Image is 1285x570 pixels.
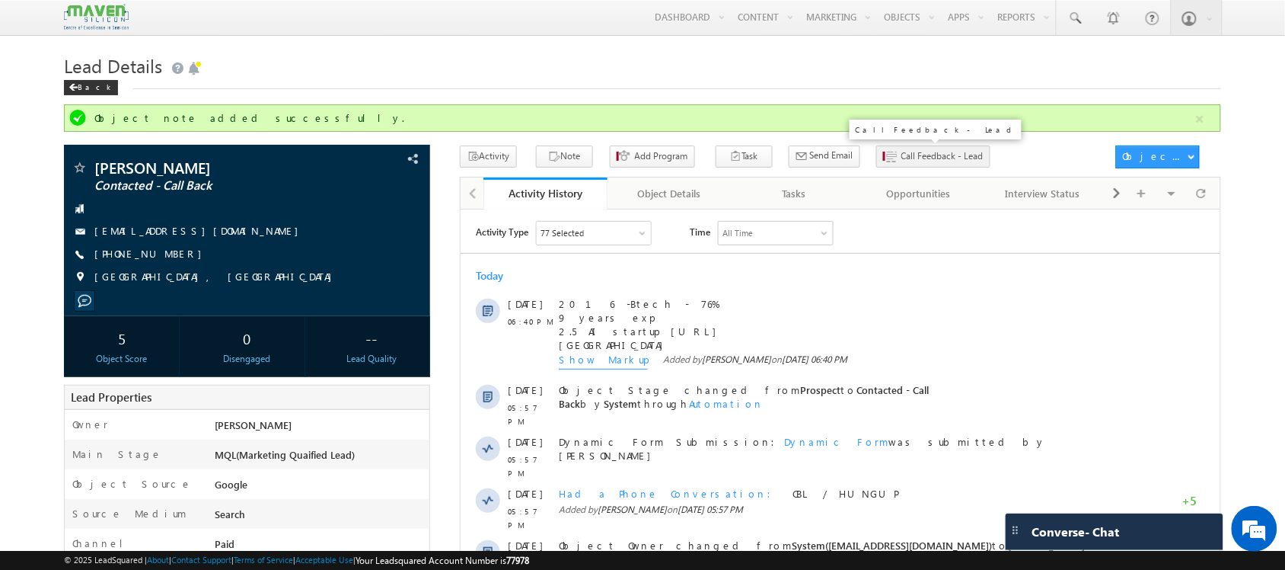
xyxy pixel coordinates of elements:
label: Main Stage [72,447,162,461]
div: Opportunities [869,184,968,203]
label: Object Source [72,477,192,491]
div: Today [15,59,65,73]
span: [PERSON_NAME] [241,144,311,155]
span: [DATE] [47,174,81,187]
div: -- [318,324,426,352]
button: Send Email [789,146,860,168]
img: Custom Logo [64,4,128,30]
span: 05:57 PM [47,295,93,322]
span: 03:14 PM [47,347,93,360]
a: Terms of Service [234,555,293,565]
span: Prospect [340,174,380,187]
span: © 2025 LeadSquared | | | | | [64,553,529,568]
span: [DATE] 05:57 PM [217,294,282,306]
span: Add Program [635,149,688,163]
div: Google [211,477,429,498]
span: Automation [375,343,449,356]
div: Minimize live chat window [250,8,286,44]
span: Lead Properties [71,389,151,405]
a: Opportunities [856,178,981,210]
span: [GEOGRAPHIC_DATA], [GEOGRAPHIC_DATA] [94,270,340,285]
label: Channel [72,536,135,550]
p: Call Feedback - Lead [856,124,1016,135]
span: Added by on [98,293,657,307]
a: Activity History [483,178,608,210]
button: Activity [460,146,517,168]
em: Start Chat [207,449,276,469]
div: Sales Activity,Program,Email Bounced,Email Link Clicked,Email Marked Spam & 72 more.. [76,12,190,35]
label: Owner [72,418,108,431]
span: [PERSON_NAME] [94,160,322,175]
a: Contact Support [171,555,231,565]
div: Tasks [745,184,843,203]
span: Object Owner changed from to by through . [98,329,625,356]
div: Chat with us now [79,80,256,100]
div: 0 [193,324,301,352]
span: Dynamic Form [324,226,429,239]
a: Back [64,79,126,92]
button: Call Feedback - Lead [876,146,990,168]
span: 77978 [506,555,529,566]
img: carter-drag [1009,524,1022,536]
span: Contacted - Call Back [98,174,469,200]
span: [DATE] [47,226,81,239]
span: [DATE] 06:40 PM [321,144,387,155]
span: Show Markup [98,143,187,160]
span: Dynamic Form Submission: was submitted by [PERSON_NAME] [98,226,657,253]
div: Object Details [620,184,719,203]
div: Back [64,80,118,95]
span: 06:40 PM [47,105,93,119]
span: System [289,343,323,356]
a: About [147,555,169,565]
a: [EMAIL_ADDRESS][DOMAIN_NAME] [94,224,306,237]
label: Source Medium [72,507,187,520]
span: Lead Details [64,53,162,78]
span: [PERSON_NAME] [137,294,206,306]
div: 77 Selected [80,17,123,30]
span: details [234,375,304,388]
button: Add Program [610,146,695,168]
div: Interview Status [993,184,1092,203]
span: Call Feedback - Lead [901,149,984,163]
div: Object Score [68,352,175,366]
span: [DATE] [47,375,81,389]
div: Object note added successfully. [94,111,1193,125]
img: d_60004797649_company_0_60004797649 [26,80,64,100]
a: Interview Status [981,178,1106,210]
span: Activity Type [15,11,68,34]
span: 05:57 PM [47,191,93,219]
span: [PERSON_NAME] [215,418,292,431]
div: MQL(Marketing Quaified Lead) [211,447,429,469]
div: Activity History [495,186,597,200]
button: Task [716,146,773,168]
span: CBL / HUNGUP [332,277,438,290]
span: Time [229,11,250,34]
div: . [98,375,657,389]
span: [DATE] [47,88,81,101]
span: Had a Phone Conversation [98,277,320,290]
span: [DATE] [47,329,81,343]
span: 2016 -Btech - 76% 9 years exp 2.5 AI startup [URL] [GEOGRAPHIC_DATA] [98,88,657,141]
span: Contacted - Call Back [94,178,322,194]
span: Object Stage changed from to by through [98,174,469,200]
span: Send Email [810,149,853,162]
span: [PERSON_NAME]([EMAIL_ADDRESS][DOMAIN_NAME]) [98,329,625,356]
a: Tasks [732,178,857,210]
span: Added by on [202,143,387,160]
textarea: Type your message and hit 'Enter' [20,141,278,436]
span: 03:11 PM [47,392,93,406]
div: Disengaged [193,352,301,366]
button: Note [536,146,593,168]
span: Converse - Chat [1032,525,1120,539]
span: [PHONE_NUMBER] [94,247,209,262]
div: Search [211,507,429,528]
span: Automation [228,187,303,200]
a: Object Details [607,178,732,210]
span: Object Capture: [98,375,222,388]
span: System([EMAIL_ADDRESS][DOMAIN_NAME]) [331,329,532,342]
div: Lead Quality [318,352,426,366]
span: Your Leadsquared Account Number is [356,555,529,566]
button: Object Actions [1116,146,1200,168]
div: Object Actions [1123,149,1188,163]
div: 5 [68,324,175,352]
